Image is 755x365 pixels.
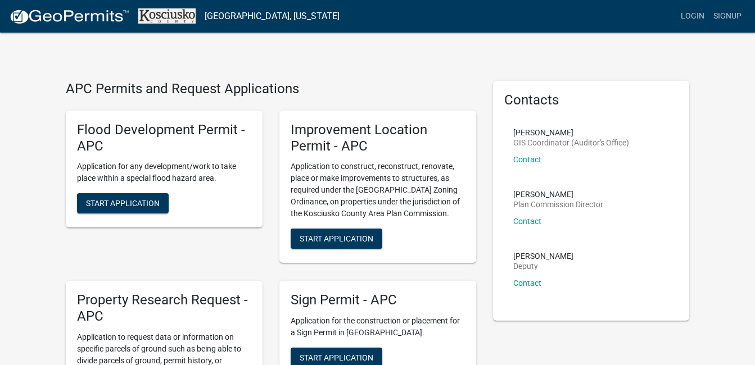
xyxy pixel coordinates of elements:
[513,139,629,147] p: GIS Coordinator (Auditor's Office)
[513,155,541,164] a: Contact
[300,353,373,362] span: Start Application
[709,6,746,27] a: Signup
[513,217,541,226] a: Contact
[513,200,603,208] p: Plan Commission Director
[513,129,629,136] p: [PERSON_NAME]
[77,122,251,154] h5: Flood Development Permit - APC
[291,122,465,154] h5: Improvement Location Permit - APC
[513,252,573,260] p: [PERSON_NAME]
[676,6,709,27] a: Login
[513,279,541,288] a: Contact
[300,234,373,243] span: Start Application
[77,292,251,325] h5: Property Research Request - APC
[77,193,169,213] button: Start Application
[291,315,465,339] p: Application for the construction or placement for a Sign Permit in [GEOGRAPHIC_DATA].
[291,229,382,249] button: Start Application
[77,161,251,184] p: Application for any development/work to take place within a special flood hazard area.
[205,7,340,26] a: [GEOGRAPHIC_DATA], [US_STATE]
[504,92,679,108] h5: Contacts
[513,190,603,198] p: [PERSON_NAME]
[138,8,196,24] img: Kosciusko County, Indiana
[291,292,465,308] h5: Sign Permit - APC
[291,161,465,220] p: Application to construct, reconstruct, renovate, place or make improvements to structures, as req...
[66,81,476,97] h4: APC Permits and Request Applications
[86,199,160,208] span: Start Application
[513,262,573,270] p: Deputy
